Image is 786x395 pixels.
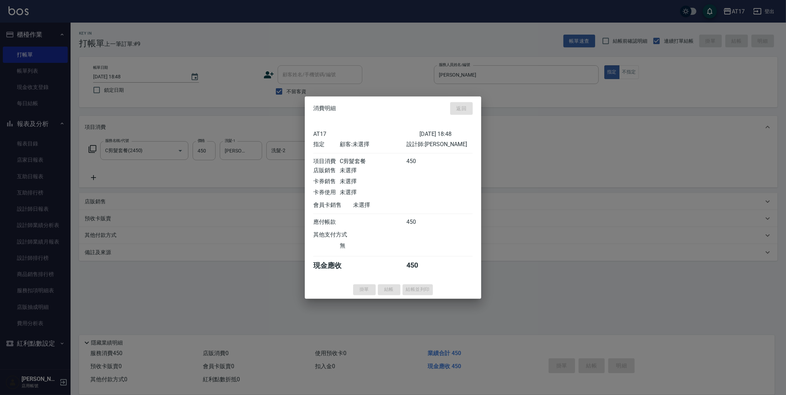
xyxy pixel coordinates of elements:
[340,167,406,174] div: 未選擇
[340,189,406,196] div: 未選擇
[340,178,406,185] div: 未選擇
[340,141,406,148] div: 顧客: 未選擇
[406,141,473,148] div: 設計師: [PERSON_NAME]
[406,261,433,270] div: 450
[313,158,340,165] div: 項目消費
[419,131,473,137] div: [DATE] 18:48
[313,131,419,137] div: AT17
[340,158,406,165] div: C剪髮套餐
[313,105,336,112] span: 消費明細
[406,219,433,226] div: 450
[353,202,419,209] div: 未選擇
[313,189,340,196] div: 卡券使用
[313,178,340,185] div: 卡券銷售
[406,158,433,165] div: 450
[313,219,340,226] div: 應付帳款
[313,231,367,239] div: 其他支付方式
[313,141,340,148] div: 指定
[313,167,340,174] div: 店販銷售
[313,202,353,209] div: 會員卡銷售
[340,242,406,250] div: 無
[313,261,353,270] div: 現金應收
